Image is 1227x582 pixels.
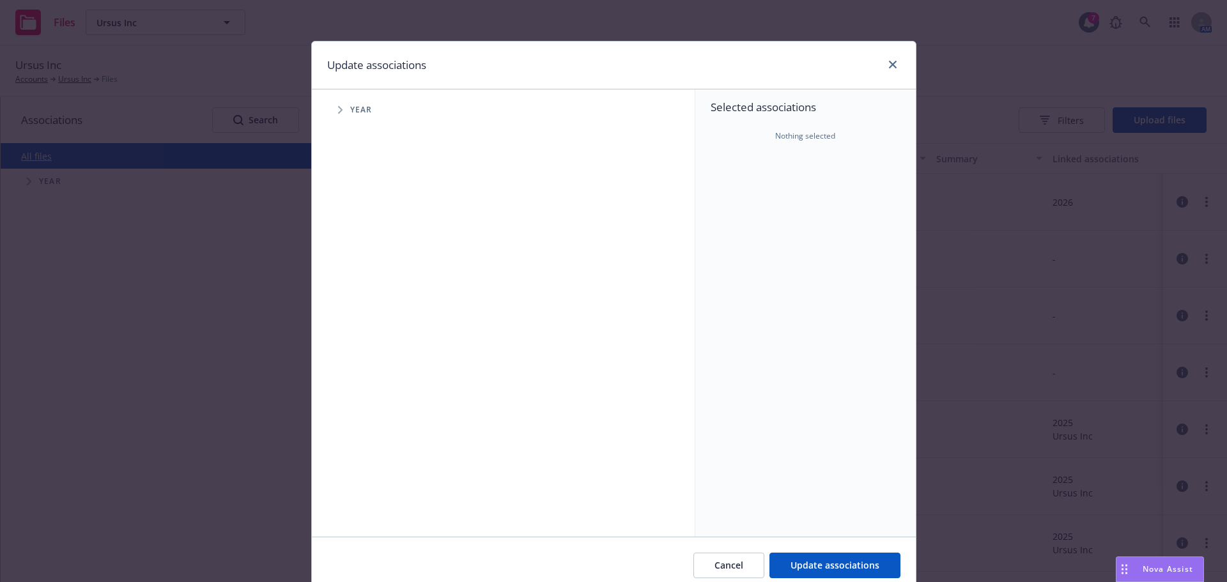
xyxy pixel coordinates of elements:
[350,106,373,114] span: Year
[1143,563,1193,574] span: Nova Assist
[1116,557,1132,581] div: Drag to move
[791,559,879,571] span: Update associations
[775,130,835,142] span: Nothing selected
[714,559,743,571] span: Cancel
[327,57,426,73] h1: Update associations
[711,100,900,115] span: Selected associations
[312,97,695,123] div: Tree Example
[769,553,900,578] button: Update associations
[885,57,900,72] a: close
[693,553,764,578] button: Cancel
[1116,556,1204,582] button: Nova Assist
